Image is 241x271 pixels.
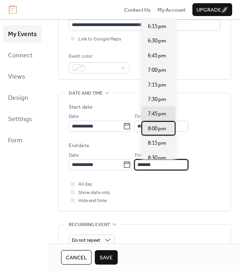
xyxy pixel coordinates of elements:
[8,92,28,104] span: Design
[69,53,128,61] div: Event color
[61,250,92,265] button: Cancel
[95,250,118,265] button: Save
[148,154,166,162] span: 8:30 pm
[3,47,42,64] a: Connect
[3,110,42,127] a: Settings
[3,25,42,42] a: My Events
[148,22,166,30] span: 6:15 pm
[78,189,110,197] span: Show date only
[148,95,166,103] span: 7:30 pm
[69,89,103,97] span: Date and time
[3,131,42,149] a: Form
[69,113,79,121] span: Date
[69,152,79,160] span: Date
[148,81,166,89] span: 7:15 pm
[66,254,87,262] span: Cancel
[148,125,166,133] span: 8:00 pm
[78,197,107,205] span: Hide end time
[8,49,33,62] span: Connect
[69,103,92,111] div: Start date
[148,139,166,147] span: 8:15 pm
[3,68,42,85] a: Views
[148,37,166,45] span: 6:30 pm
[148,52,166,60] span: 6:45 pm
[196,6,228,14] span: Upgrade 🚀
[134,152,145,160] span: Time
[8,71,25,83] span: Views
[8,28,37,40] span: My Events
[78,180,92,188] span: All day
[100,254,113,262] span: Save
[8,113,32,125] span: Settings
[3,89,42,106] a: Design
[157,6,186,14] a: My Account
[78,35,121,43] span: Link to Google Maps
[9,5,17,14] img: logo
[148,66,166,74] span: 7:00 pm
[192,3,232,16] button: Upgrade🚀
[8,134,22,147] span: Form
[124,6,151,14] a: Contact Us
[148,110,166,118] span: 7:45 pm
[72,236,100,245] span: Do not repeat
[69,220,110,229] span: Recurring event
[69,142,89,150] div: End date
[134,113,145,121] span: Time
